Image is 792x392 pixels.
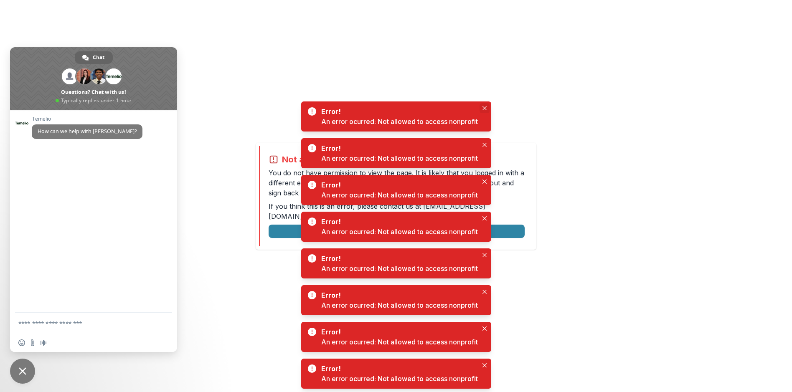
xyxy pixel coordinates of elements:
[29,339,36,346] span: Send a file
[480,177,490,187] button: Close
[321,153,478,163] div: An error ocurred: Not allowed to access nonprofit
[321,253,475,263] div: Error!
[269,201,525,221] p: If you think this is an error, please contact us at .
[321,227,478,237] div: An error ocurred: Not allowed to access nonprofit
[269,202,485,220] a: [EMAIL_ADDRESS][DOMAIN_NAME]
[10,359,35,384] a: Close chat
[40,339,47,346] span: Audio message
[321,143,475,153] div: Error!
[321,300,478,310] div: An error ocurred: Not allowed to access nonprofit
[75,51,113,64] a: Chat
[282,154,386,164] h2: Not allowed to view page
[480,324,490,334] button: Close
[18,339,25,346] span: Insert an emoji
[321,217,475,227] div: Error!
[321,180,475,190] div: Error!
[480,213,490,223] button: Close
[321,337,478,347] div: An error ocurred: Not allowed to access nonprofit
[321,116,478,126] div: An error ocurred: Not allowed to access nonprofit
[93,51,104,64] span: Chat
[269,168,525,198] p: You do not have permission to view the page. It is likely that you logged in with a different ema...
[480,287,490,297] button: Close
[321,190,478,200] div: An error ocurred: Not allowed to access nonprofit
[38,128,137,135] span: How can we help with [PERSON_NAME]?
[269,225,525,238] button: Logout
[480,360,490,370] button: Close
[321,106,475,116] div: Error!
[321,290,475,300] div: Error!
[32,116,142,122] span: Temelio
[321,327,475,337] div: Error!
[18,313,152,334] textarea: Compose your message...
[480,140,490,150] button: Close
[321,263,478,273] div: An error ocurred: Not allowed to access nonprofit
[321,374,478,384] div: An error ocurred: Not allowed to access nonprofit
[321,364,475,374] div: Error!
[480,250,490,260] button: Close
[480,103,490,113] button: Close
